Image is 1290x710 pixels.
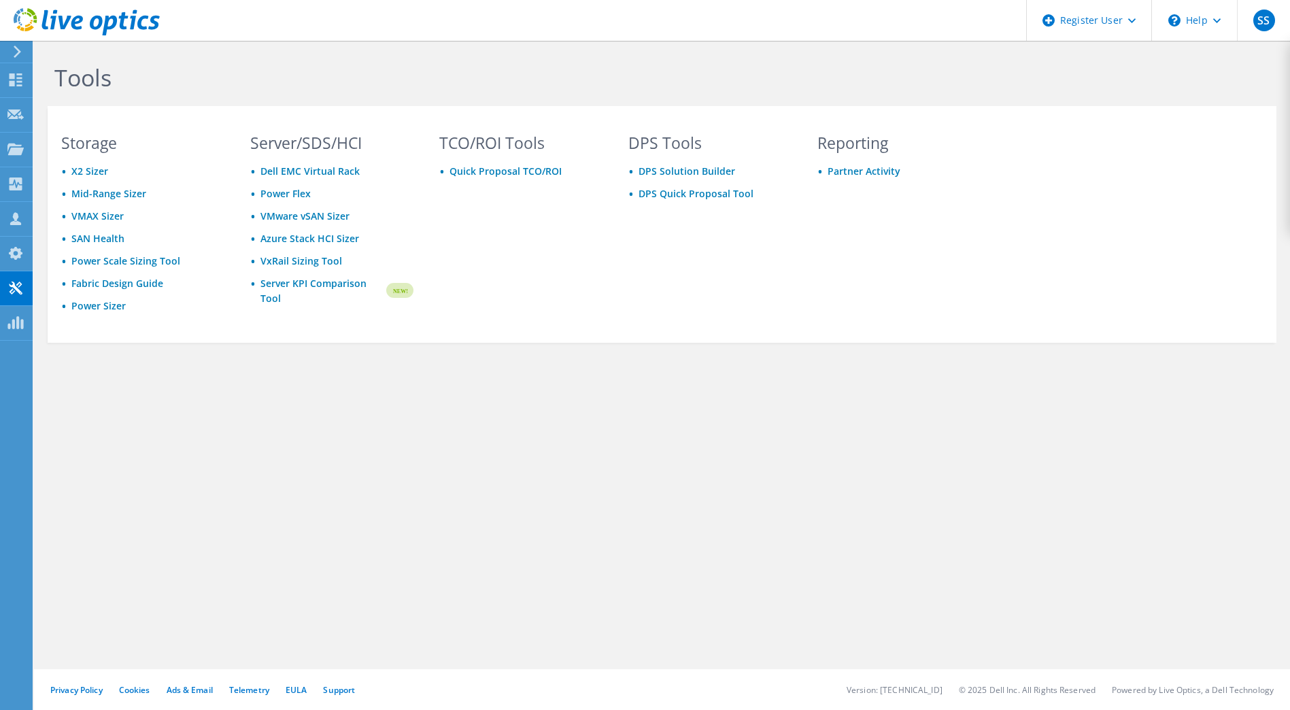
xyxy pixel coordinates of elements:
[260,232,359,245] a: Azure Stack HCI Sizer
[260,276,384,306] a: Server KPI Comparison Tool
[71,187,146,200] a: Mid-Range Sizer
[1253,10,1275,31] span: SS
[628,135,792,150] h3: DPS Tools
[71,299,126,312] a: Power Sizer
[71,209,124,222] a: VMAX Sizer
[639,165,735,177] a: DPS Solution Builder
[71,277,163,290] a: Fabric Design Guide
[817,135,981,150] h3: Reporting
[1112,684,1274,696] li: Powered by Live Optics, a Dell Technology
[260,209,350,222] a: VMware vSAN Sizer
[50,684,103,696] a: Privacy Policy
[439,135,602,150] h3: TCO/ROI Tools
[449,165,562,177] a: Quick Proposal TCO/ROI
[828,165,900,177] a: Partner Activity
[1168,14,1181,27] svg: \n
[71,232,124,245] a: SAN Health
[61,135,224,150] h3: Storage
[286,684,307,696] a: EULA
[639,187,753,200] a: DPS Quick Proposal Tool
[260,254,342,267] a: VxRail Sizing Tool
[71,254,180,267] a: Power Scale Sizing Tool
[250,135,413,150] h3: Server/SDS/HCI
[959,684,1096,696] li: © 2025 Dell Inc. All Rights Reserved
[229,684,269,696] a: Telemetry
[167,684,213,696] a: Ads & Email
[71,165,108,177] a: X2 Sizer
[260,187,311,200] a: Power Flex
[323,684,355,696] a: Support
[119,684,150,696] a: Cookies
[847,684,943,696] li: Version: [TECHNICAL_ID]
[54,63,972,92] h1: Tools
[384,275,413,307] img: new-badge.svg
[260,165,360,177] a: Dell EMC Virtual Rack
